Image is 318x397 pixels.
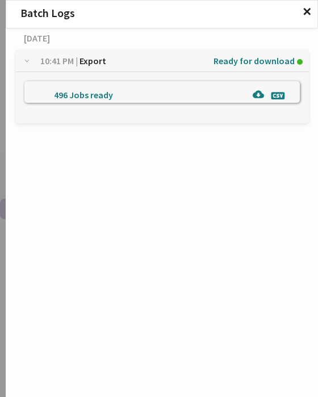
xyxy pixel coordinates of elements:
[6,7,317,19] h2: Batch Logs
[253,89,264,100] img: Pgo8IURPQ1RZUEUgc3ZnIFBVQkxJQyAiLS8vVzNDLy9EVEQgU1ZHIDEuMS8vRU4iICJodHRwOi8vd3d3LnczLm9yZy9HcmFwa...
[214,50,295,72] span: Ready for download
[24,81,300,103] div: 496 Jobs ready
[40,50,309,72] p: Export
[15,50,309,72] div: ExportReady for download
[43,81,156,106] p: 496 Jobs ready
[302,6,312,18] span: ✕
[270,87,287,104] img: svg+xml;base64,PHN2ZyB3aWR0aD0iMzAiIGhlaWdodD0iMzAiIHZpZXdCb3g9IjAgMCAyNCAyNCIgZmlsbD0ibm9uZSIgeG...
[15,32,309,45] p: [DATE]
